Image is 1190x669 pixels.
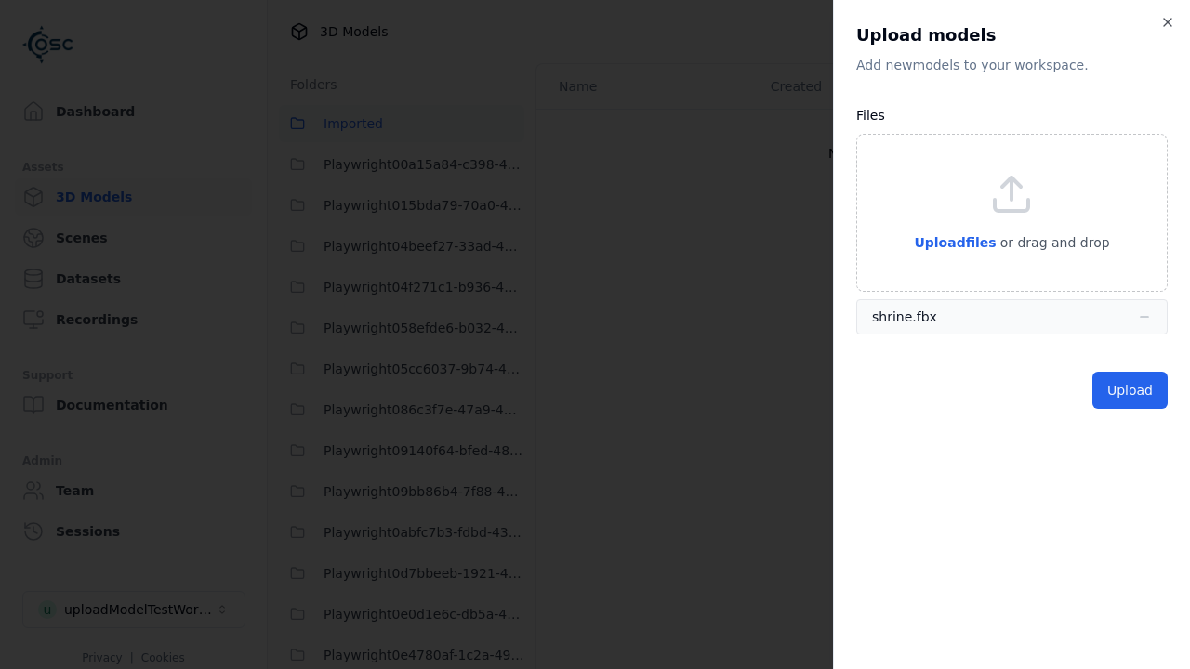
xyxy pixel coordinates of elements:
[856,22,1168,48] h2: Upload models
[856,108,885,123] label: Files
[914,235,996,250] span: Upload files
[1092,372,1168,409] button: Upload
[872,308,937,326] div: shrine.fbx
[997,231,1110,254] p: or drag and drop
[856,56,1168,74] p: Add new model s to your workspace.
